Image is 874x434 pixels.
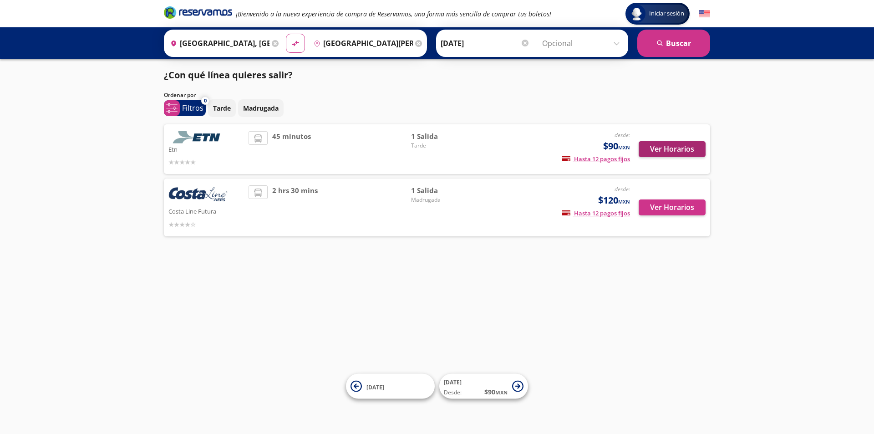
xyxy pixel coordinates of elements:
[411,142,475,150] span: Tarde
[168,131,228,143] img: Etn
[444,388,462,397] span: Desde:
[238,99,284,117] button: Madrugada
[598,194,630,207] span: $120
[639,141,706,157] button: Ver Horarios
[164,5,232,19] i: Brand Logo
[411,196,475,204] span: Madrugada
[213,103,231,113] p: Tarde
[411,131,475,142] span: 1 Salida
[615,185,630,193] em: desde:
[164,100,206,116] button: 0Filtros
[243,103,279,113] p: Madrugada
[542,32,624,55] input: Opcional
[444,378,462,386] span: [DATE]
[167,32,269,55] input: Buscar Origen
[272,185,318,230] span: 2 hrs 30 mins
[366,383,384,391] span: [DATE]
[182,102,203,113] p: Filtros
[164,91,196,99] p: Ordenar por
[164,68,293,82] p: ¿Con qué línea quieres salir?
[310,32,413,55] input: Buscar Destino
[168,143,244,154] p: Etn
[639,199,706,215] button: Ver Horarios
[484,387,508,397] span: $ 90
[236,10,551,18] em: ¡Bienvenido a la nueva experiencia de compra de Reservamos, una forma más sencilla de comprar tus...
[562,155,630,163] span: Hasta 12 pagos fijos
[645,9,688,18] span: Iniciar sesión
[441,32,530,55] input: Elegir Fecha
[346,374,435,399] button: [DATE]
[618,198,630,205] small: MXN
[272,131,311,167] span: 45 minutos
[615,131,630,139] em: desde:
[204,97,207,105] span: 0
[699,8,710,20] button: English
[164,5,232,22] a: Brand Logo
[618,144,630,151] small: MXN
[439,374,528,399] button: [DATE]Desde:$90MXN
[208,99,236,117] button: Tarde
[562,209,630,217] span: Hasta 12 pagos fijos
[168,205,244,216] p: Costa Line Futura
[637,30,710,57] button: Buscar
[495,389,508,396] small: MXN
[603,139,630,153] span: $90
[168,185,228,205] img: Costa Line Futura
[411,185,475,196] span: 1 Salida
